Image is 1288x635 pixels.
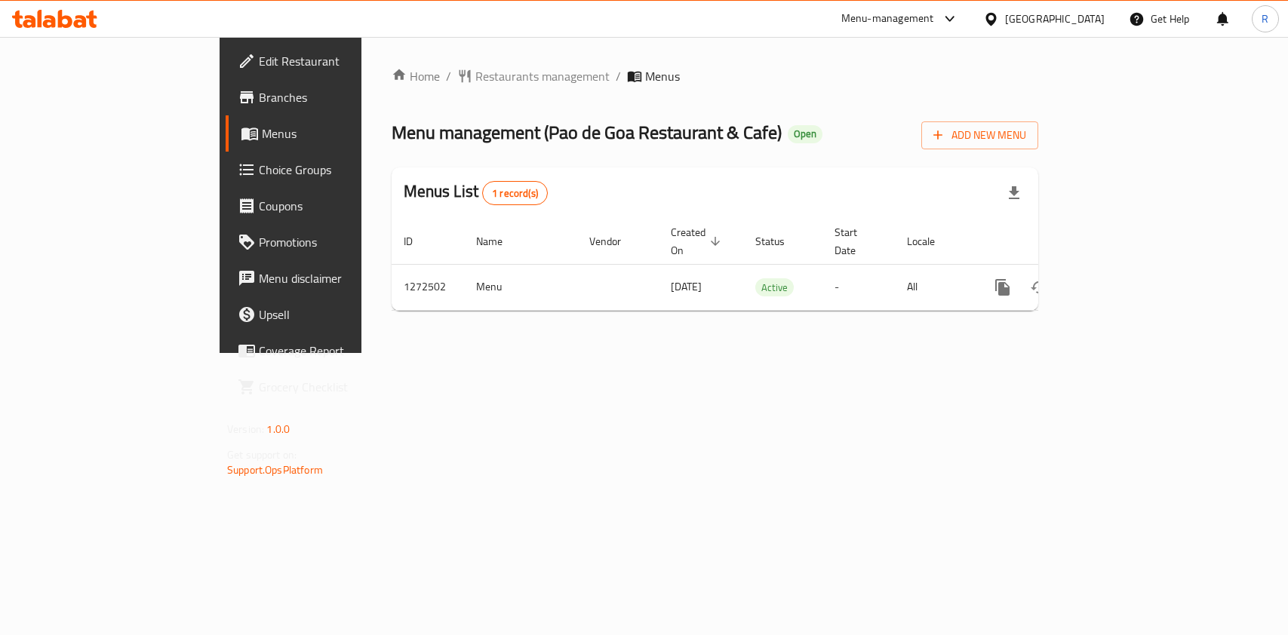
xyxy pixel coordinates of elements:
span: Coupons [259,197,423,215]
a: Choice Groups [226,152,435,188]
span: Menu management ( Pao de Goa Restaurant & Cafe ) [392,115,782,149]
span: Menus [262,124,423,143]
span: 1.0.0 [266,419,290,439]
span: Promotions [259,233,423,251]
a: Branches [226,79,435,115]
span: Start Date [835,223,877,259]
li: / [616,67,621,85]
div: Export file [996,175,1032,211]
span: Coverage Report [259,342,423,360]
a: Grocery Checklist [226,369,435,405]
div: Menu-management [841,10,934,28]
span: Restaurants management [475,67,610,85]
span: Get support on: [227,445,297,465]
button: Add New Menu [921,121,1038,149]
table: enhanced table [392,219,1142,311]
span: Locale [907,232,954,250]
a: Coverage Report [226,333,435,369]
span: Open [788,127,822,140]
span: Active [755,279,794,296]
span: R [1262,11,1268,27]
button: more [985,269,1021,305]
span: Edit Restaurant [259,52,423,70]
a: Coupons [226,188,435,224]
span: Menu disclaimer [259,269,423,287]
a: Promotions [226,224,435,260]
span: Vendor [589,232,641,250]
div: Open [788,125,822,143]
div: Total records count [482,181,548,205]
a: Support.OpsPlatform [227,460,323,480]
button: Change Status [1021,269,1057,305]
th: Actions [973,219,1142,265]
span: 1 record(s) [483,186,547,201]
td: - [822,264,895,310]
a: Upsell [226,296,435,333]
td: All [895,264,973,310]
span: Upsell [259,305,423,324]
a: Menus [226,115,435,152]
a: Restaurants management [457,67,610,85]
span: Grocery Checklist [259,378,423,396]
nav: breadcrumb [392,67,1038,85]
div: Active [755,278,794,296]
li: / [446,67,451,85]
span: Menus [645,67,680,85]
span: Choice Groups [259,161,423,179]
span: ID [404,232,432,250]
div: [GEOGRAPHIC_DATA] [1005,11,1105,27]
span: Branches [259,88,423,106]
span: [DATE] [671,277,702,296]
span: Status [755,232,804,250]
a: Menu disclaimer [226,260,435,296]
span: Created On [671,223,725,259]
a: Edit Restaurant [226,43,435,79]
span: Version: [227,419,264,439]
span: Add New Menu [933,126,1026,145]
td: Menu [464,264,577,310]
span: Name [476,232,522,250]
h2: Menus List [404,180,548,205]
